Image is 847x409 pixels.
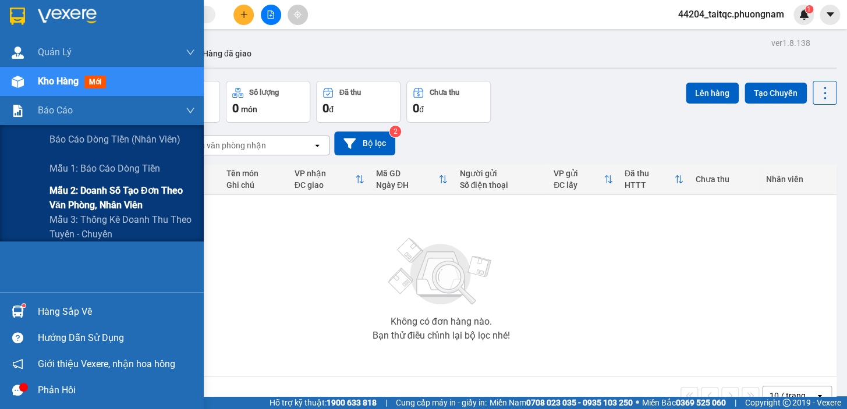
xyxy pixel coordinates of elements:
div: ĐC lấy [554,180,604,190]
strong: 0369 525 060 [676,398,726,407]
button: Chưa thu0đ [406,81,491,123]
div: Số lượng [249,88,279,97]
svg: open [815,391,824,400]
span: aim [293,10,302,19]
span: Giới thiệu Vexere, nhận hoa hồng [38,357,175,371]
sup: 2 [389,126,401,137]
img: svg+xml;base64,PHN2ZyBjbGFzcz0ibGlzdC1wbHVnX19zdmciIHhtbG5zPSJodHRwOi8vd3d3LnczLm9yZy8yMDAwL3N2Zy... [382,231,499,312]
div: Tên món [226,169,283,178]
span: Mẫu 3: Thống kê doanh thu theo tuyến - chuyến [49,212,195,241]
th: Toggle SortBy [370,164,454,195]
button: Đã thu0đ [316,81,401,123]
div: Bạn thử điều chỉnh lại bộ lọc nhé! [372,331,509,340]
span: caret-down [825,9,835,20]
span: down [186,48,195,57]
img: warehouse-icon [12,305,24,318]
sup: 1 [22,304,26,307]
span: plus [240,10,248,19]
span: Quản Lý [38,45,72,59]
b: Gửi khách hàng [72,17,115,72]
span: đ [329,105,334,114]
div: Nhân viên [766,175,831,184]
b: Phương Nam Express [15,75,64,150]
img: warehouse-icon [12,76,24,88]
div: Đã thu [625,169,675,178]
button: Số lượng0món [226,81,310,123]
span: 0 [323,101,329,115]
button: caret-down [820,5,840,25]
div: 10 / trang [770,390,806,401]
div: Đã thu [339,88,361,97]
img: icon-new-feature [799,9,809,20]
span: 44204_taitqc.phuongnam [669,7,793,22]
button: Tạo Chuyến [745,83,807,104]
div: ĐC giao [294,180,355,190]
span: mới [84,76,106,88]
svg: open [313,141,322,150]
div: VP nhận [294,169,355,178]
th: Toggle SortBy [619,164,690,195]
li: (c) 2017 [98,55,160,70]
b: [DOMAIN_NAME] [98,44,160,54]
img: logo-vxr [10,8,25,25]
span: | [735,396,736,409]
button: Hàng đã giao [193,40,261,67]
img: warehouse-icon [12,47,24,59]
sup: 1 [805,5,813,13]
div: Chọn văn phòng nhận [186,140,266,151]
span: copyright [782,399,791,407]
span: đ [419,105,424,114]
strong: 0708 023 035 - 0935 103 250 [526,398,633,407]
div: Ghi chú [226,180,283,190]
span: file-add [267,10,275,19]
th: Toggle SortBy [288,164,370,195]
span: món [241,105,257,114]
span: Báo cáo [38,103,73,118]
span: Báo cáo dòng tiền (nhân viên) [49,132,180,147]
div: Phản hồi [38,382,195,399]
th: Toggle SortBy [548,164,619,195]
button: Lên hàng [686,83,739,104]
div: Hướng dẫn sử dụng [38,329,195,347]
button: file-add [261,5,281,25]
span: Hỗ trợ kỹ thuật: [270,396,377,409]
span: ⚪️ [636,400,639,405]
span: 1 [807,5,811,13]
span: message [12,385,23,396]
span: Mẫu 1: Báo cáo dòng tiền [49,161,160,176]
span: Miền Nam [490,396,633,409]
div: HTTT [625,180,675,190]
span: 0 [232,101,239,115]
button: plus [233,5,254,25]
span: down [186,106,195,115]
span: question-circle [12,332,23,343]
img: logo.jpg [126,15,154,42]
span: 0 [413,101,419,115]
div: ver 1.8.138 [771,37,810,49]
img: solution-icon [12,105,24,117]
div: VP gửi [554,169,604,178]
button: aim [288,5,308,25]
div: Số điện thoại [459,180,542,190]
div: Mã GD [376,169,439,178]
span: notification [12,358,23,369]
span: Miền Bắc [642,396,726,409]
div: Chưa thu [695,175,754,184]
button: Bộ lọc [334,131,395,155]
div: Hàng sắp về [38,303,195,321]
strong: 1900 633 818 [327,398,377,407]
div: Không có đơn hàng nào. [390,317,491,326]
span: Kho hàng [38,76,79,87]
div: Chưa thu [430,88,459,97]
div: Người gửi [459,169,542,178]
span: Mẫu 2: Doanh số tạo đơn theo Văn phòng, nhân viên [49,183,195,212]
span: | [385,396,387,409]
span: Cung cấp máy in - giấy in: [396,396,487,409]
div: Ngày ĐH [376,180,439,190]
